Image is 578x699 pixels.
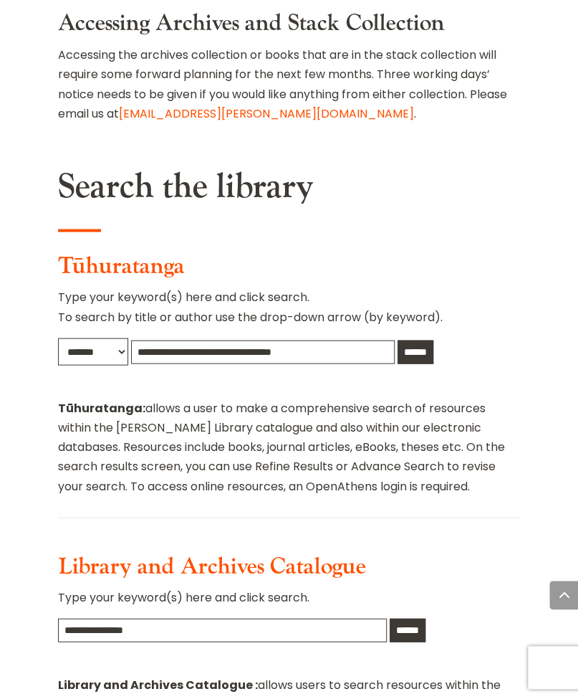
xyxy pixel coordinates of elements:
a: [EMAIL_ADDRESS][PERSON_NAME][DOMAIN_NAME] [119,105,414,121]
h3: Tūhuratanga [58,252,521,287]
strong: Library and Archives Catalogue : [58,676,258,693]
strong: Tūhuratanga: [58,399,145,416]
p: Accessing the archives collection or books that are in the stack collection will require some for... [58,45,521,123]
h3: Accessing Archives and Stack Collection [58,10,521,44]
p: allows a user to make a comprehensive search of resources within the [PERSON_NAME] Library catalo... [58,398,521,495]
h3: Library and Archives Catalogue [58,553,521,587]
p: Type your keyword(s) here and click search. [58,587,521,618]
p: Type your keyword(s) here and click search. To search by title or author use the drop-down arrow ... [58,287,521,337]
h2: Search the library [58,166,521,214]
